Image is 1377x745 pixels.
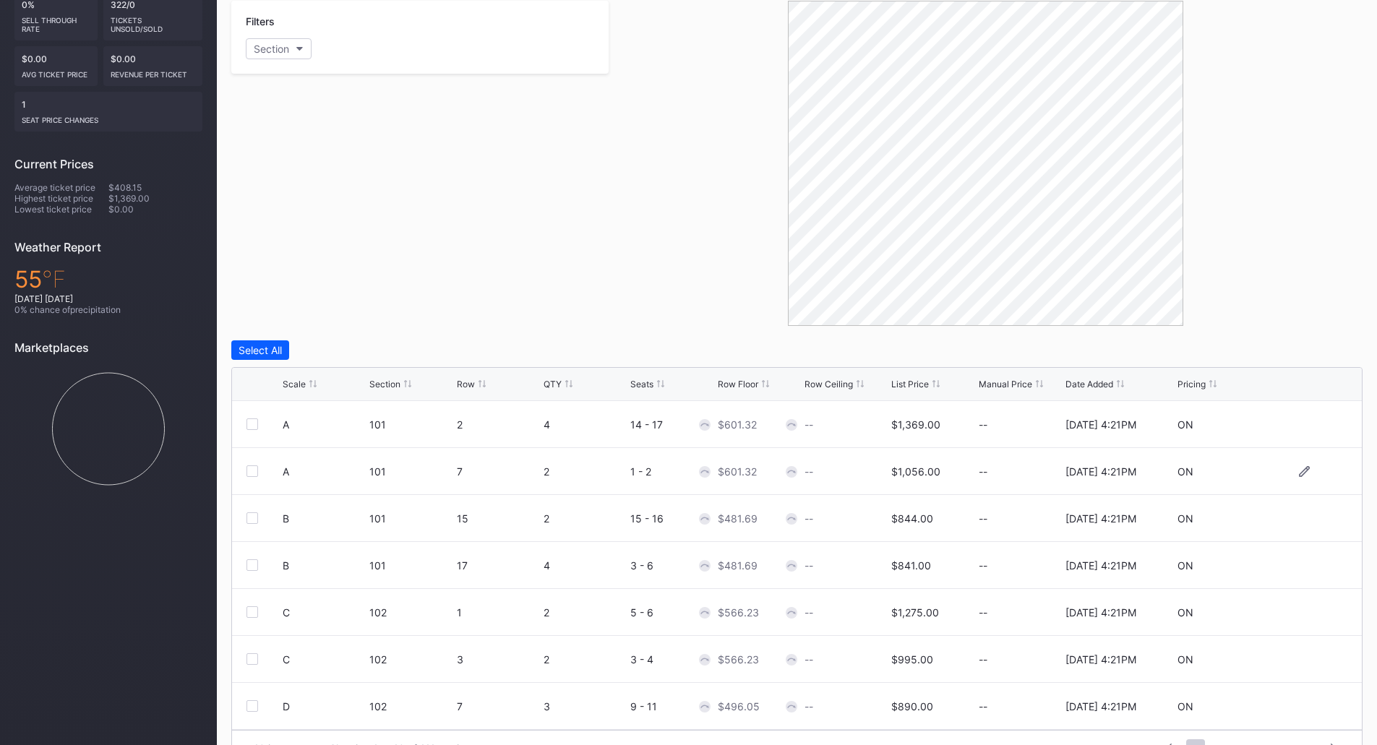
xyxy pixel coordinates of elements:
[14,193,108,204] div: Highest ticket price
[1065,606,1136,619] div: [DATE] 4:21PM
[14,182,108,193] div: Average ticket price
[457,653,540,666] div: 3
[630,379,653,389] div: Seats
[979,653,1062,666] div: --
[14,366,202,492] svg: Chart title
[14,92,202,132] div: 1
[42,265,66,293] span: ℉
[630,559,713,572] div: 3 - 6
[1065,418,1136,431] div: [DATE] 4:21PM
[108,182,202,193] div: $408.15
[630,700,713,712] div: 9 - 11
[283,559,289,572] div: B
[22,10,90,33] div: Sell Through Rate
[1177,559,1193,572] div: ON
[718,653,759,666] div: $566.23
[630,653,713,666] div: 3 - 4
[718,465,757,478] div: $601.32
[718,700,760,712] div: $496.05
[891,700,933,712] div: $890.00
[369,606,452,619] div: 102
[1177,418,1193,431] div: ON
[979,512,1062,525] div: --
[891,559,931,572] div: $841.00
[805,418,813,431] div: --
[891,379,929,389] div: List Price
[979,379,1032,389] div: Manual Price
[1177,379,1206,389] div: Pricing
[1065,559,1136,572] div: [DATE] 4:21PM
[979,418,1062,431] div: --
[108,193,202,204] div: $1,369.00
[108,204,202,215] div: $0.00
[457,379,475,389] div: Row
[369,465,452,478] div: 101
[805,559,813,572] div: --
[1065,379,1113,389] div: Date Added
[979,559,1062,572] div: --
[1065,700,1136,712] div: [DATE] 4:21PM
[14,204,108,215] div: Lowest ticket price
[630,606,713,619] div: 5 - 6
[22,64,90,79] div: Avg ticket price
[239,344,282,356] div: Select All
[283,418,289,431] div: A
[891,653,933,666] div: $995.00
[246,15,594,27] div: Filters
[1177,653,1193,666] div: ON
[111,10,196,33] div: Tickets Unsold/Sold
[369,700,452,712] div: 102
[14,265,202,293] div: 55
[457,700,540,712] div: 7
[544,418,627,431] div: 4
[805,700,813,712] div: --
[1177,512,1193,525] div: ON
[14,157,202,171] div: Current Prices
[369,653,452,666] div: 102
[979,606,1062,619] div: --
[805,379,853,389] div: Row Ceiling
[283,379,306,389] div: Scale
[1065,512,1136,525] div: [DATE] 4:21PM
[979,700,1062,712] div: --
[630,465,713,478] div: 1 - 2
[544,512,627,525] div: 2
[718,606,759,619] div: $566.23
[718,379,758,389] div: Row Floor
[283,700,290,712] div: D
[457,465,540,478] div: 7
[369,512,452,525] div: 101
[22,110,195,124] div: seat price changes
[891,606,939,619] div: $1,275.00
[111,64,196,79] div: Revenue per ticket
[1065,465,1136,478] div: [DATE] 4:21PM
[544,700,627,712] div: 3
[14,340,202,355] div: Marketplaces
[14,240,202,254] div: Weather Report
[457,606,540,619] div: 1
[14,293,202,304] div: [DATE] [DATE]
[891,465,940,478] div: $1,056.00
[369,559,452,572] div: 101
[283,512,289,525] div: B
[14,46,98,86] div: $0.00
[1177,700,1193,712] div: ON
[544,606,627,619] div: 2
[544,559,627,572] div: 4
[891,418,940,431] div: $1,369.00
[246,38,312,59] button: Section
[891,512,933,525] div: $844.00
[544,653,627,666] div: 2
[103,46,203,86] div: $0.00
[630,418,713,431] div: 14 - 17
[283,606,290,619] div: C
[369,418,452,431] div: 101
[1065,653,1136,666] div: [DATE] 4:21PM
[718,559,758,572] div: $481.69
[805,606,813,619] div: --
[254,43,289,55] div: Section
[231,340,289,360] button: Select All
[718,512,758,525] div: $481.69
[369,379,400,389] div: Section
[805,653,813,666] div: --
